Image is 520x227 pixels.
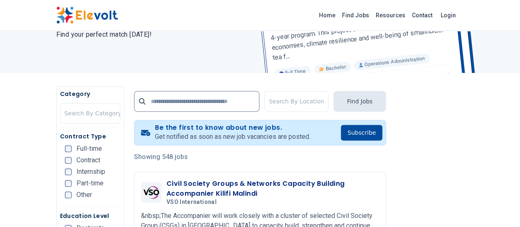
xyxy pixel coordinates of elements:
[155,132,310,142] p: Get notified as soon as new job vacancies are posted.
[65,192,72,198] input: Other
[143,184,159,201] img: VSO International
[166,179,379,199] h3: Civil Society Groups & Networks Capacity Building Accompanier Kilifi Malindi
[65,145,72,152] input: Full-time
[372,9,409,22] a: Resources
[76,192,92,198] span: Other
[409,9,436,22] a: Contact
[166,199,217,206] span: VSO International
[65,168,72,175] input: Internship
[316,9,339,22] a: Home
[134,152,386,162] p: Showing 548 jobs
[76,145,102,152] span: Full-time
[436,7,461,23] a: Login
[60,212,120,220] h5: Education Level
[333,91,386,112] button: Find Jobs
[76,180,104,187] span: Part-time
[479,187,520,227] iframe: Chat Widget
[155,124,310,132] h4: Be the first to know about new jobs.
[60,132,120,140] h5: Contract Type
[60,90,120,98] h5: Category
[56,7,118,24] img: Elevolt
[76,168,105,175] span: Internship
[65,157,72,164] input: Contract
[339,9,372,22] a: Find Jobs
[65,180,72,187] input: Part-time
[341,125,382,140] button: Subscribe
[76,157,100,164] span: Contract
